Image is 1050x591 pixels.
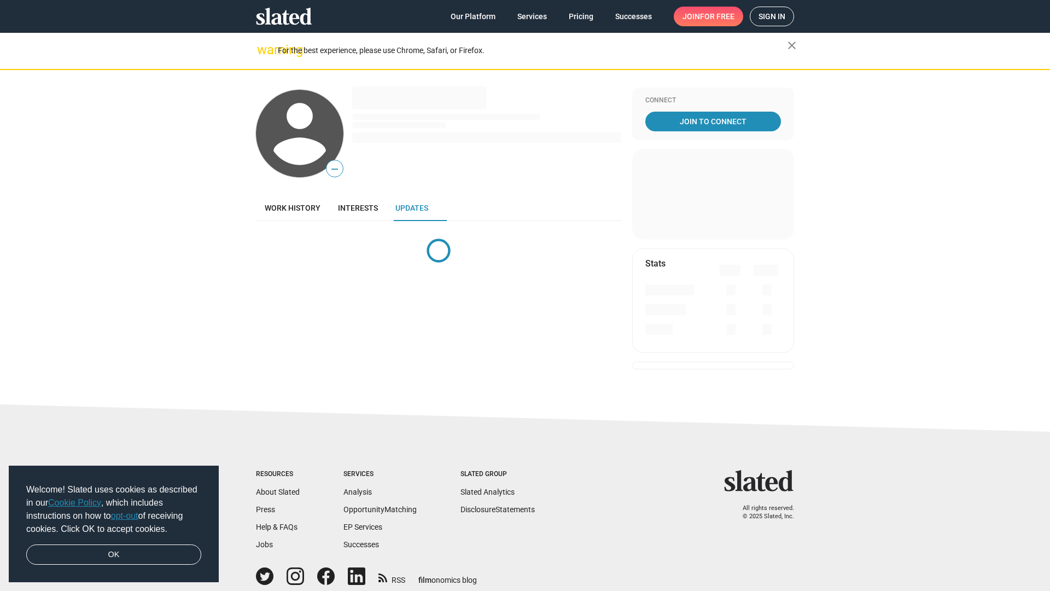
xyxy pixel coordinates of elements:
a: Analysis [343,488,372,496]
a: EP Services [343,523,382,531]
div: Services [343,470,417,479]
a: Services [509,7,556,26]
a: Cookie Policy [48,498,101,507]
mat-icon: warning [257,43,270,56]
span: Join [682,7,734,26]
span: Updates [395,204,428,212]
span: film [418,576,431,584]
a: Press [256,505,275,514]
a: opt-out [111,511,138,520]
a: Pricing [560,7,602,26]
a: RSS [378,569,405,586]
mat-card-title: Stats [645,258,666,269]
span: Pricing [569,7,593,26]
span: — [326,162,343,176]
a: filmonomics blog [418,566,477,586]
a: Joinfor free [674,7,743,26]
span: Sign in [759,7,785,26]
a: Successes [606,7,661,26]
div: cookieconsent [9,466,219,583]
span: Services [517,7,547,26]
span: Welcome! Slated uses cookies as described in our , which includes instructions on how to of recei... [26,483,201,536]
mat-icon: close [785,39,798,52]
span: Successes [615,7,652,26]
a: OpportunityMatching [343,505,417,514]
a: DisclosureStatements [460,505,535,514]
span: for free [700,7,734,26]
a: Updates [387,195,437,221]
a: Work history [256,195,329,221]
span: Work history [265,204,320,212]
div: Connect [645,96,781,105]
a: Interests [329,195,387,221]
a: Successes [343,540,379,549]
a: Slated Analytics [460,488,515,496]
a: dismiss cookie message [26,544,201,565]
div: For the best experience, please use Chrome, Safari, or Firefox. [278,43,787,58]
div: Slated Group [460,470,535,479]
a: Join To Connect [645,112,781,131]
a: Sign in [750,7,794,26]
a: About Slated [256,488,300,496]
span: Join To Connect [647,112,779,131]
a: Jobs [256,540,273,549]
a: Help & FAQs [256,523,297,531]
span: Our Platform [451,7,495,26]
div: Resources [256,470,300,479]
a: Our Platform [442,7,504,26]
span: Interests [338,204,378,212]
p: All rights reserved. © 2025 Slated, Inc. [731,505,794,520]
